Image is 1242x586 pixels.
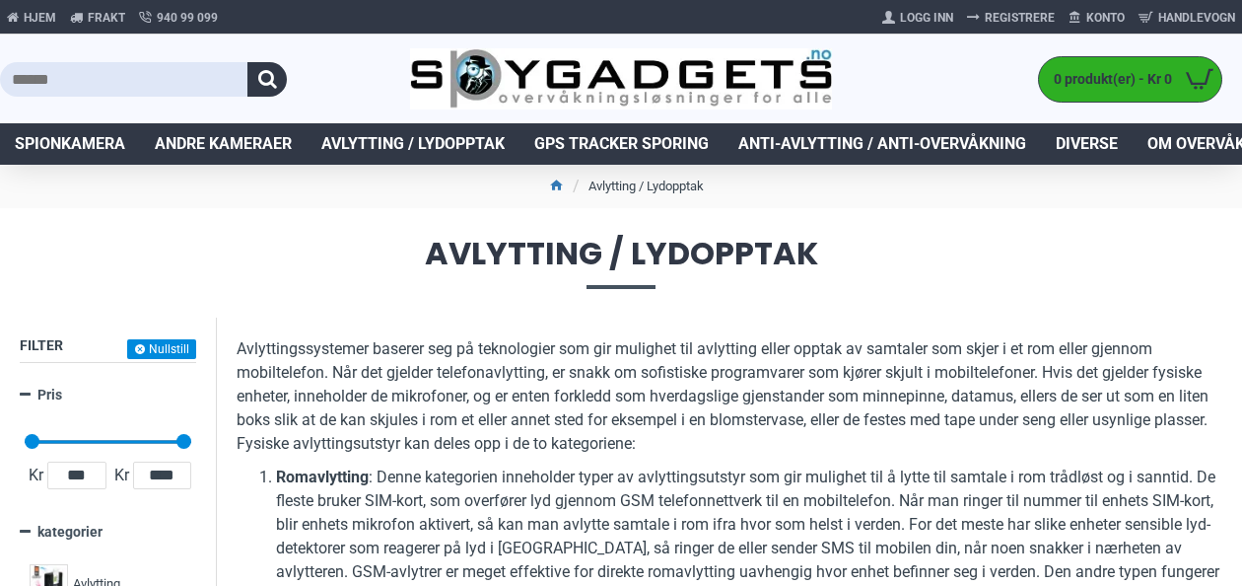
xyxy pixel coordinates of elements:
[20,515,196,549] a: kategorier
[1062,2,1132,34] a: Konto
[1039,57,1221,102] a: 0 produkt(er) - Kr 0
[307,123,519,165] a: Avlytting / Lydopptak
[88,9,125,27] span: Frakt
[110,464,133,487] span: Kr
[1041,123,1133,165] a: Diverse
[321,132,505,156] span: Avlytting / Lydopptak
[519,123,724,165] a: GPS Tracker Sporing
[1132,2,1242,34] a: Handlevogn
[127,339,196,359] button: Nullstill
[738,132,1026,156] span: Anti-avlytting / Anti-overvåkning
[1158,9,1235,27] span: Handlevogn
[25,464,47,487] span: Kr
[15,132,125,156] span: Spionkamera
[875,2,960,34] a: Logg Inn
[724,123,1041,165] a: Anti-avlytting / Anti-overvåkning
[985,9,1055,27] span: Registrere
[276,468,369,486] b: Romavlytting
[1086,9,1125,27] span: Konto
[1056,132,1118,156] span: Diverse
[20,378,196,412] a: Pris
[1039,69,1177,90] span: 0 produkt(er) - Kr 0
[24,9,56,27] span: Hjem
[960,2,1062,34] a: Registrere
[155,132,292,156] span: Andre kameraer
[157,9,218,27] span: 940 99 099
[20,238,1222,288] span: Avlytting / Lydopptak
[410,48,832,110] img: SpyGadgets.no
[534,132,709,156] span: GPS Tracker Sporing
[900,9,953,27] span: Logg Inn
[237,337,1222,456] p: Avlyttingssystemer baserer seg på teknologier som gir mulighet til avlytting eller opptak av samt...
[140,123,307,165] a: Andre kameraer
[20,337,63,353] span: Filter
